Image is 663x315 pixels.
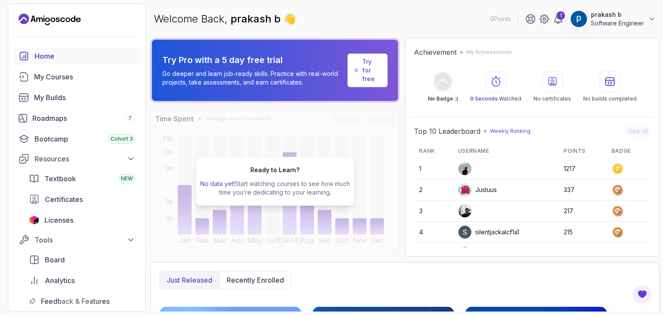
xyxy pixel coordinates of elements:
[19,13,81,26] a: Landing page
[591,19,644,28] p: Software Engineer
[24,170,140,187] a: textbook
[559,144,606,158] th: Points
[13,89,140,106] a: builds
[35,134,135,144] div: Bootcamp
[553,14,563,24] a: 1
[227,275,284,285] p: Recently enrolled
[199,180,351,197] p: Start watching courses to see how much time you’re dedicating to your learning.
[490,15,511,23] p: 0 Points
[458,205,471,217] img: user profile image
[570,10,656,28] button: user profile imageprakash bSoftware Engineer
[559,243,606,264] td: 199
[414,158,452,180] td: 1
[458,226,471,239] img: user profile image
[154,12,296,26] p: Welcome Back,
[490,128,530,135] p: Weekly Ranking
[458,247,471,260] img: user profile image
[414,222,452,243] td: 4
[41,296,110,306] span: Feedback & Features
[45,194,83,205] span: Certificates
[458,225,519,239] div: silentjackalcf1a1
[13,130,140,148] a: bootcamp
[632,284,653,305] button: Open Feedback Button
[414,180,452,201] td: 2
[110,135,133,142] span: Cohort 3
[559,158,606,180] td: 1217
[162,54,344,66] p: Try Pro with a 5 day free trial
[414,126,480,136] h2: Top 10 Leaderboard
[219,271,291,289] button: Recently enrolled
[458,183,497,197] div: Justuus
[32,113,135,123] div: Roadmaps
[162,69,344,87] p: Go deeper and learn job-ready skills. Practice with real-world projects, take assessments, and ea...
[282,11,298,27] span: 👋
[13,232,140,248] button: Tools
[34,92,135,103] div: My Builds
[591,10,644,19] p: prakash b
[583,95,637,102] p: No builds completed
[29,216,39,224] img: jetbrains icon
[556,11,565,20] div: 1
[626,125,650,137] button: See all
[470,95,498,102] span: 0 Seconds
[414,144,452,158] th: Rank
[45,275,75,286] span: Analytics
[458,246,484,260] div: NC
[250,166,300,174] h2: Ready to Learn?
[34,72,135,82] div: My Courses
[466,49,512,56] p: My Achievements
[121,175,133,182] span: NEW
[44,215,73,225] span: Licenses
[200,180,235,187] span: No data yet!
[559,201,606,222] td: 217
[13,68,140,85] a: courses
[167,275,212,285] p: Just released
[470,95,521,102] p: Watched
[428,95,458,102] p: No Badge :(
[13,47,140,65] a: home
[347,54,388,87] a: Try for free
[24,272,140,289] a: analytics
[414,47,457,57] h2: Achievement
[534,95,571,102] p: No certificates
[24,191,140,208] a: certificates
[606,144,650,158] th: Badge
[35,154,135,164] div: Resources
[24,211,140,229] a: licenses
[24,251,140,268] a: board
[571,11,587,27] img: user profile image
[13,110,140,127] a: roadmaps
[414,201,452,222] td: 3
[160,271,219,289] button: Just released
[458,183,471,196] img: default monster avatar
[414,243,452,264] td: 5
[362,57,380,83] a: Try for free
[35,235,135,245] div: Tools
[13,151,140,167] button: Resources
[559,222,606,243] td: 215
[45,255,65,265] span: Board
[458,162,471,175] img: user profile image
[24,293,140,310] a: feedback
[559,180,606,201] td: 337
[128,115,132,122] span: 7
[230,13,283,25] span: prakash b
[35,51,135,61] div: Home
[453,144,559,158] th: Username
[44,173,76,184] span: Textbook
